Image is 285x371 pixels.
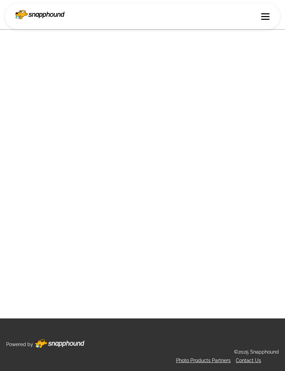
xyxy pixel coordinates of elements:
[6,340,33,349] p: Powered by
[15,10,65,19] img: Snapphound Logo
[234,348,279,356] p: ©2025 Snapphound
[236,358,261,363] a: Contact Us
[35,339,84,348] img: Footer
[176,358,231,363] a: Photo Products Partners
